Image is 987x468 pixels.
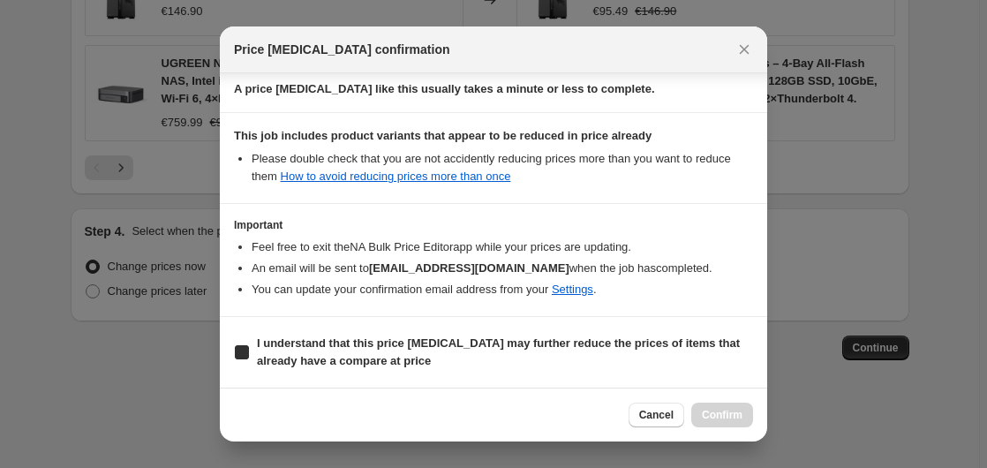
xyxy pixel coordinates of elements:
[732,37,757,62] button: Close
[552,283,593,296] a: Settings
[252,260,753,277] li: An email will be sent to when the job has completed .
[234,129,652,142] b: This job includes product variants that appear to be reduced in price already
[234,41,450,58] span: Price [MEDICAL_DATA] confirmation
[252,281,753,298] li: You can update your confirmation email address from your .
[234,82,655,95] b: A price [MEDICAL_DATA] like this usually takes a minute or less to complete.
[257,336,740,367] b: I understand that this price [MEDICAL_DATA] may further reduce the prices of items that already h...
[234,218,753,232] h3: Important
[281,170,511,183] a: How to avoid reducing prices more than once
[629,403,684,427] button: Cancel
[252,238,753,256] li: Feel free to exit the NA Bulk Price Editor app while your prices are updating.
[639,408,674,422] span: Cancel
[252,150,753,185] li: Please double check that you are not accidently reducing prices more than you want to reduce them
[369,261,569,275] b: [EMAIL_ADDRESS][DOMAIN_NAME]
